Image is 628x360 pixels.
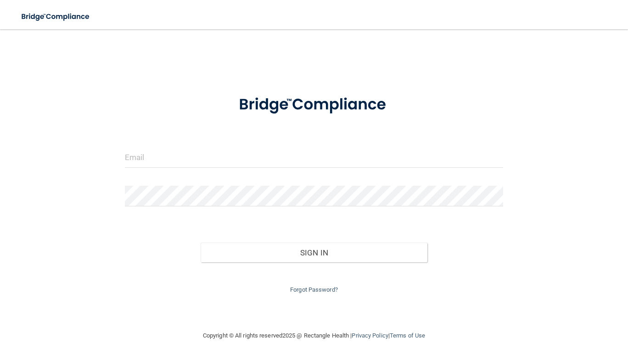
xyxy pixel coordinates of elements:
button: Sign In [201,243,428,263]
img: bridge_compliance_login_screen.278c3ca4.svg [223,84,405,125]
div: Copyright © All rights reserved 2025 @ Rectangle Health | | [146,321,482,350]
img: bridge_compliance_login_screen.278c3ca4.svg [14,7,98,26]
a: Forgot Password? [290,286,338,293]
a: Privacy Policy [352,332,388,339]
input: Email [125,147,503,168]
a: Terms of Use [390,332,425,339]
